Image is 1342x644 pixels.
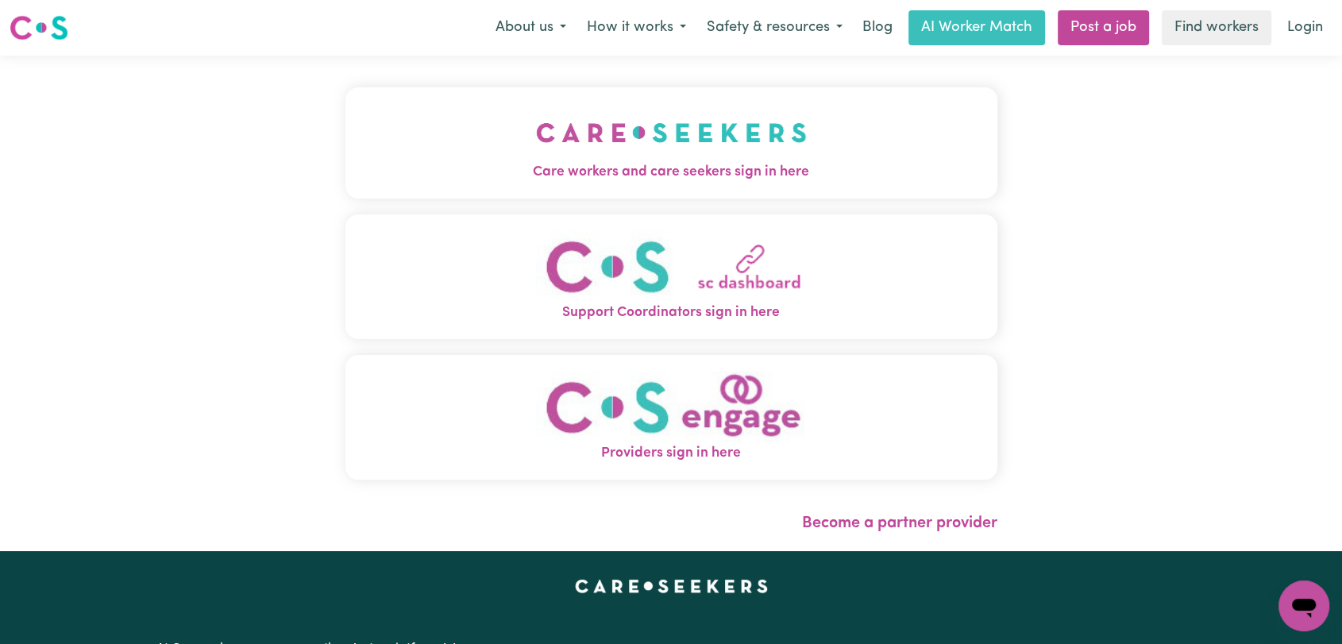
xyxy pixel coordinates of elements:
[1162,10,1271,45] a: Find workers
[345,87,997,199] button: Care workers and care seekers sign in here
[1058,10,1149,45] a: Post a job
[10,10,68,46] a: Careseekers logo
[908,10,1045,45] a: AI Worker Match
[853,10,902,45] a: Blog
[345,303,997,323] span: Support Coordinators sign in here
[345,443,997,464] span: Providers sign in here
[802,515,997,531] a: Become a partner provider
[10,13,68,42] img: Careseekers logo
[577,11,696,44] button: How it works
[1278,10,1332,45] a: Login
[345,162,997,183] span: Care workers and care seekers sign in here
[1278,580,1329,631] iframe: Button to launch messaging window
[345,214,997,339] button: Support Coordinators sign in here
[345,355,997,480] button: Providers sign in here
[575,580,768,592] a: Careseekers home page
[696,11,853,44] button: Safety & resources
[485,11,577,44] button: About us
